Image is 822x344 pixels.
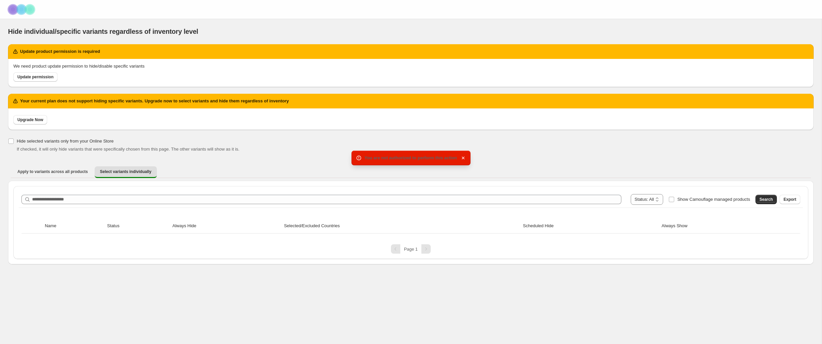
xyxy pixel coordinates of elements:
[8,181,814,264] div: Select variants individually
[43,219,105,234] th: Name
[13,115,47,124] a: Upgrade Now
[13,72,58,82] a: Update permission
[404,247,418,252] span: Page 1
[659,219,779,234] th: Always Show
[8,28,198,35] span: Hide individual/specific variants regardless of inventory level
[364,155,457,160] span: You are not authorized to perform this action
[755,195,777,204] button: Search
[95,166,157,178] button: Select variants individually
[171,219,282,234] th: Always Hide
[13,64,144,69] span: We need product update permission to hide/disable specific variants
[19,244,803,254] nav: Pagination
[20,98,289,104] h2: Your current plan does not support hiding specific variants. Upgrade now to select variants and h...
[521,219,660,234] th: Scheduled Hide
[17,139,114,144] span: Hide selected variants only from your Online Store
[784,197,796,202] span: Export
[100,169,151,174] span: Select variants individually
[12,166,93,177] button: Apply to variants across all products
[759,197,773,202] span: Search
[20,48,100,55] h2: Update product permission is required
[282,219,521,234] th: Selected/Excluded Countries
[17,74,54,80] span: Update permission
[780,195,800,204] button: Export
[17,117,43,122] span: Upgrade Now
[677,197,750,202] span: Show Camouflage managed products
[105,219,170,234] th: Status
[17,147,239,152] span: If checked, it will only hide variants that were specifically chosen from this page. The other va...
[17,169,88,174] span: Apply to variants across all products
